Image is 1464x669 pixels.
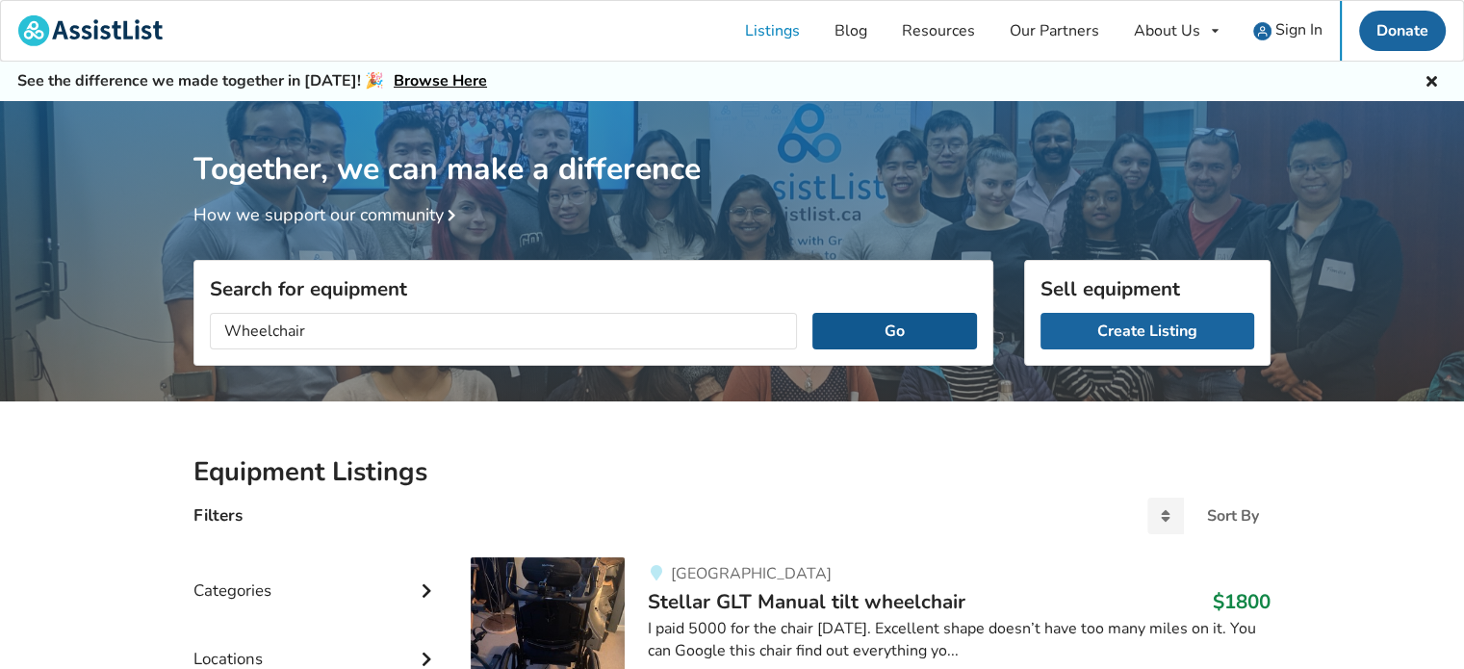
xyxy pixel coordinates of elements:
[648,618,1271,662] div: I paid 5000 for the chair [DATE]. Excellent shape doesn’t have too many miles on it. You can Goog...
[728,1,817,61] a: Listings
[17,71,487,91] h5: See the difference we made together in [DATE]! 🎉
[817,1,885,61] a: Blog
[1359,11,1446,51] a: Donate
[648,588,965,615] span: Stellar GLT Manual tilt wheelchair
[193,455,1271,489] h2: Equipment Listings
[193,101,1271,189] h1: Together, we can make a difference
[1213,589,1271,614] h3: $1800
[394,70,487,91] a: Browse Here
[812,313,977,349] button: Go
[992,1,1117,61] a: Our Partners
[885,1,992,61] a: Resources
[210,313,797,349] input: I am looking for...
[193,203,463,226] a: How we support our community
[18,15,163,46] img: assistlist-logo
[1134,23,1200,39] div: About Us
[193,542,440,610] div: Categories
[1207,508,1259,524] div: Sort By
[1253,22,1271,40] img: user icon
[670,563,831,584] span: [GEOGRAPHIC_DATA]
[1275,19,1323,40] span: Sign In
[210,276,977,301] h3: Search for equipment
[1040,276,1254,301] h3: Sell equipment
[193,504,243,527] h4: Filters
[1040,313,1254,349] a: Create Listing
[1236,1,1340,61] a: user icon Sign In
